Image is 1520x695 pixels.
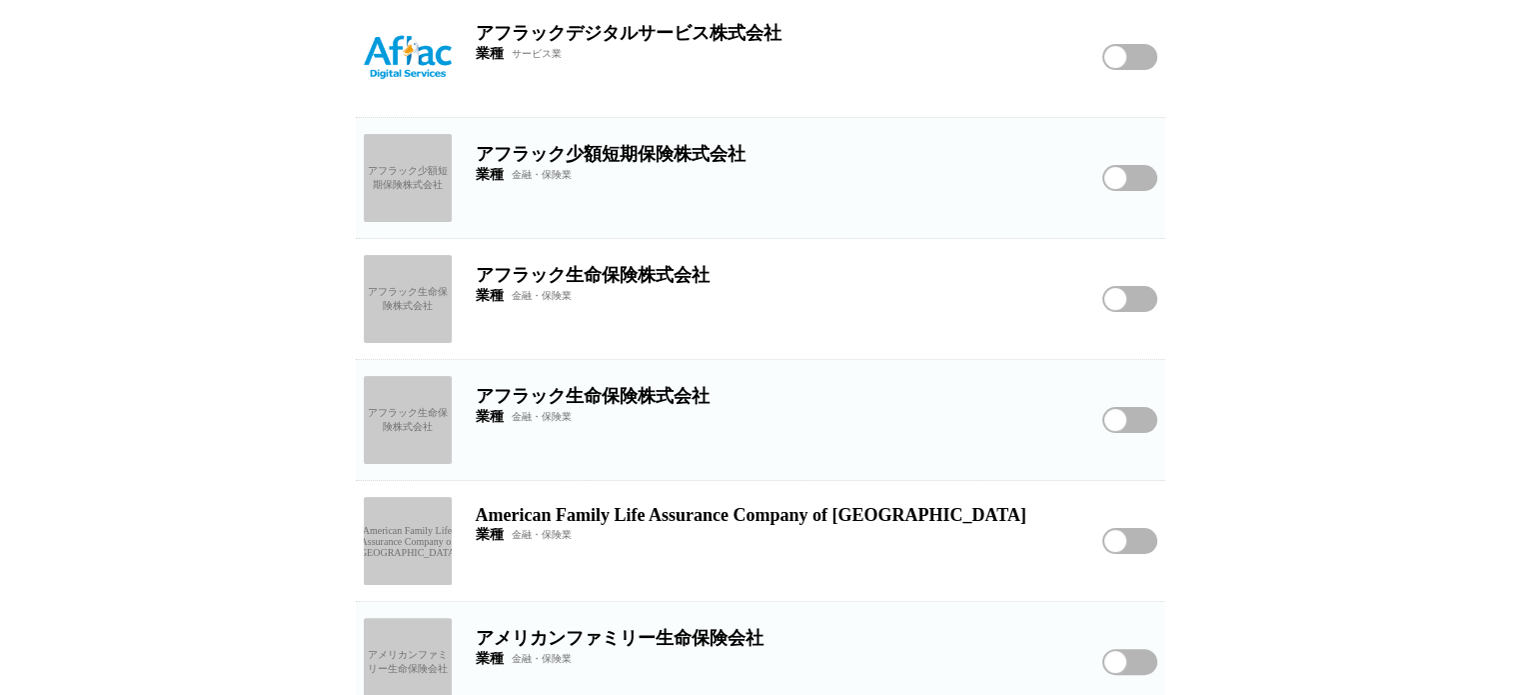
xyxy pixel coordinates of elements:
[364,497,452,585] a: American Family Life Assurance Company of [GEOGRAPHIC_DATA]
[476,650,504,668] span: 業種
[476,626,1078,650] h2: アメリカンファミリー生命保険会社
[476,526,504,544] span: 業種
[364,376,452,464] a: アフラック生命保険株式会社
[476,142,1078,166] h2: アフラック少額短期保険株式会社
[476,505,1078,526] h2: American Family Life Assurance Company of [GEOGRAPHIC_DATA]
[512,289,572,303] span: 金融・保険業
[512,528,572,542] span: 金融・保険業
[364,255,452,343] a: アフラック生命保険株式会社
[476,408,504,426] span: 業種
[512,410,572,424] span: 金融・保険業
[512,168,572,182] span: 金融・保険業
[512,652,572,666] span: 金融・保険業
[364,13,452,101] img: アフラックデジタルサービス株式会社のロゴ
[364,134,452,222] a: アフラック少額短期保険株式会社
[476,21,1078,45] h2: アフラックデジタルサービス株式会社
[476,45,504,63] span: 業種
[476,166,504,184] span: 業種
[476,384,1078,408] h2: アフラック生命保険株式会社
[476,263,1078,287] h2: アフラック生命保険株式会社
[476,287,504,305] span: 業種
[512,47,562,61] span: サービス業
